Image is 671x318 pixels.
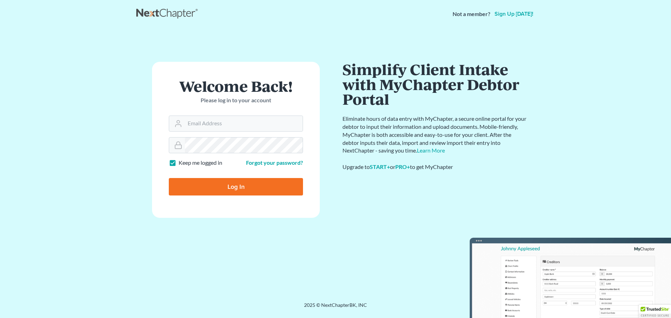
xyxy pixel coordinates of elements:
[169,96,303,104] p: Please log in to your account
[342,163,528,171] div: Upgrade to or to get MyChapter
[639,305,671,318] div: TrustedSite Certified
[169,178,303,195] input: Log In
[493,11,535,17] a: Sign up [DATE]!
[169,79,303,94] h1: Welcome Back!
[370,163,390,170] a: START+
[246,159,303,166] a: Forgot your password?
[453,10,490,18] strong: Not a member?
[342,115,528,155] p: Eliminate hours of data entry with MyChapter, a secure online portal for your debtor to input the...
[417,147,445,154] a: Learn More
[395,163,410,170] a: PRO+
[136,302,535,314] div: 2025 © NextChapterBK, INC
[179,159,222,167] label: Keep me logged in
[342,62,528,106] h1: Simplify Client Intake with MyChapter Debtor Portal
[185,116,303,131] input: Email Address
